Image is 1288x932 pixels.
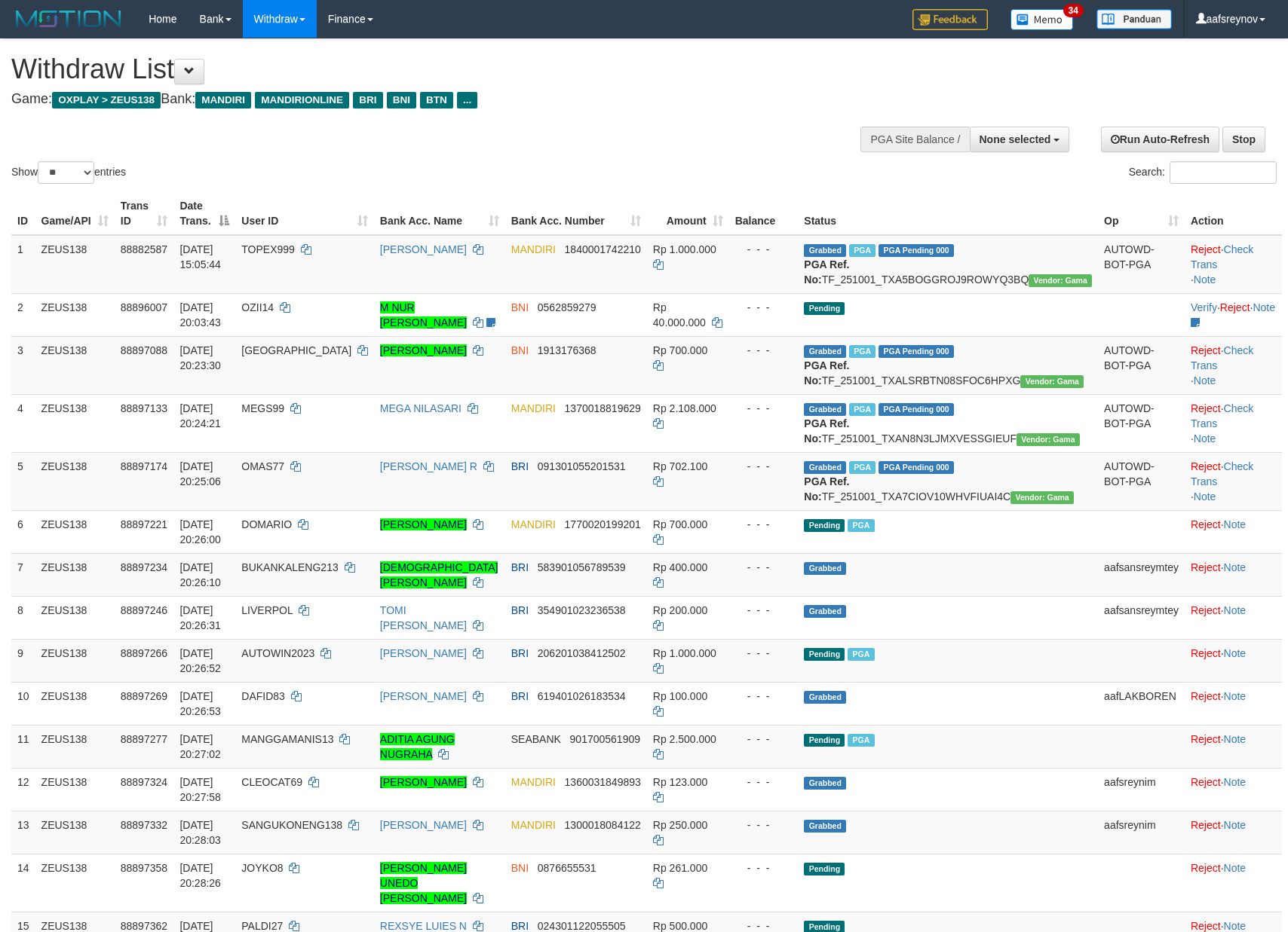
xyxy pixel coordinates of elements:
span: Rp 100.000 [653,690,707,702]
td: 10 [11,682,35,725]
span: Marked by aafsolysreylen [848,519,874,532]
span: BRI [511,460,529,472]
span: PGA Pending [879,461,954,474]
span: Marked by aafanarl [848,734,874,747]
span: JOYKO8 [241,862,283,874]
td: 13 [11,811,35,854]
a: [PERSON_NAME] [380,518,467,530]
a: Note [1253,301,1275,313]
span: PGA Pending [879,345,954,358]
a: Run Auto-Refresh [1101,127,1219,152]
a: Reject [1191,344,1221,356]
a: Note [1224,561,1247,573]
a: Note [1224,776,1247,788]
span: Vendor URL: https://trx31.1velocity.biz [1020,375,1084,388]
a: Stop [1222,127,1265,152]
span: Copy 583901056789539 to clipboard [538,561,626,573]
td: TF_251001_TXA5BOGGROJ9ROWYQ3BQ [798,235,1098,294]
span: Grabbed [804,820,846,833]
td: AUTOWD-BOT-PGA [1098,394,1185,452]
a: Note [1194,374,1216,387]
span: None selected [980,133,1051,145]
td: TF_251001_TXA7CIOV10WHVFIUAI4C [798,452,1098,510]
a: [PERSON_NAME] [380,819,467,831]
img: panduan.png [1096,9,1172,29]
label: Show entries [11,161,126,184]
a: MEGA NILASARI [380,402,462,414]
span: BNI [511,862,529,874]
span: Vendor URL: https://trx31.1velocity.biz [1017,433,1080,446]
span: BRI [511,561,529,573]
span: Pending [804,648,845,661]
b: PGA Ref. No: [804,475,849,503]
td: ZEUS138 [35,235,115,294]
td: ZEUS138 [35,854,115,912]
span: [GEOGRAPHIC_DATA] [241,344,351,356]
a: Reject [1220,301,1250,313]
td: · [1185,725,1282,768]
a: [DEMOGRAPHIC_DATA][PERSON_NAME] [380,561,498,588]
a: [PERSON_NAME] [380,776,467,788]
span: Rp 700.000 [653,518,707,530]
a: Note [1224,518,1247,530]
span: 88897174 [121,460,167,472]
td: ZEUS138 [35,725,115,768]
img: Feedback.jpg [912,9,988,30]
span: Copy 1370018819629 to clipboard [565,402,641,414]
td: · [1185,854,1282,912]
a: Reject [1191,776,1221,788]
span: Grabbed [804,691,846,704]
td: 14 [11,854,35,912]
td: · · [1185,452,1282,510]
div: - - - [735,242,793,257]
span: Grabbed [804,605,846,618]
td: 1 [11,235,35,294]
span: Copy 0876655531 to clipboard [538,862,596,874]
div: - - - [735,732,793,747]
td: 7 [11,553,35,596]
a: Check Trans [1191,460,1253,487]
div: - - - [735,646,793,661]
td: ZEUS138 [35,336,115,394]
a: Reject [1191,402,1221,414]
span: 88897269 [121,690,167,702]
span: 88897277 [121,733,167,745]
th: User ID: activate to sort column ascending [235,192,374,235]
td: TF_251001_TXALSRBTN08SFOC6HPXG [798,336,1098,394]
td: · [1185,811,1282,854]
span: Copy 1360031849893 to clipboard [565,776,641,788]
span: Rp 1.000.000 [653,647,716,659]
span: MEGS99 [241,402,284,414]
span: Grabbed [804,777,846,790]
span: [DATE] 20:27:02 [179,733,221,760]
span: [DATE] 20:03:43 [179,301,221,328]
span: 88897362 [121,920,167,932]
b: PGA Ref. No: [804,417,849,445]
div: - - - [735,689,793,704]
th: Balance [729,192,799,235]
a: Reject [1191,604,1221,616]
td: 8 [11,596,35,639]
td: · [1185,639,1282,682]
a: Note [1194,432,1216,445]
span: Grabbed [804,461,846,474]
span: [DATE] 20:26:53 [179,690,221,717]
span: Rp 200.000 [653,604,707,616]
td: ZEUS138 [35,553,115,596]
span: CLEOCAT69 [241,776,302,788]
span: [DATE] 20:23:30 [179,344,221,371]
span: 88882587 [121,243,167,255]
span: Rp 400.000 [653,561,707,573]
span: Copy 1770020199201 to clipboard [565,518,641,530]
td: · · [1185,293,1282,336]
span: PGA Pending [879,403,954,416]
a: Note [1224,733,1247,745]
a: Note [1194,273,1216,286]
span: BNI [387,92,416,108]
span: BNI [511,301,529,313]
span: Rp 40.000.000 [653,301,706,328]
th: Amount: activate to sort column ascending [647,192,729,235]
span: Copy 206201038412502 to clipboard [538,647,626,659]
span: BRI [511,604,529,616]
span: PALDI27 [241,920,283,932]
